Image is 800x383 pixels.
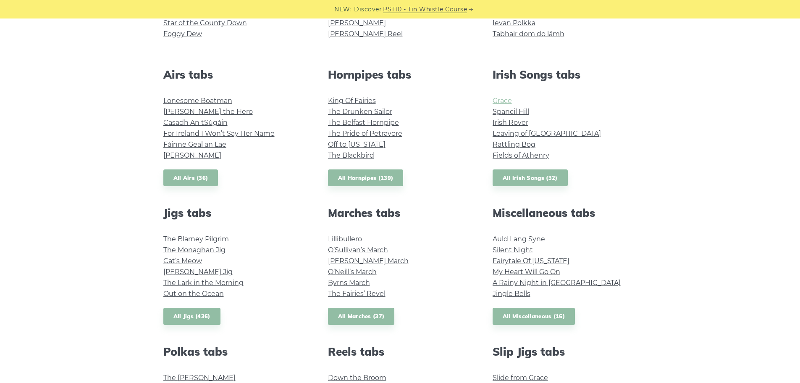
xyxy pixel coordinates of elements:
a: Fields of Athenry [493,151,549,159]
a: The Fairies’ Revel [328,290,386,298]
a: Out on the Ocean [163,290,224,298]
a: Casadh An tSúgáin [163,119,228,127]
a: PST10 - Tin Whistle Course [383,5,467,14]
a: All Airs (36) [163,169,218,187]
a: Down the Broom [328,374,386,382]
a: The Belfast Hornpipe [328,119,399,127]
a: [PERSON_NAME] Reel [328,30,403,38]
a: Off to [US_STATE] [328,140,386,148]
h2: Marches tabs [328,206,472,219]
span: Discover [354,5,382,14]
a: A Rainy Night in [GEOGRAPHIC_DATA] [493,279,621,287]
a: The Lark in the Morning [163,279,244,287]
a: The Monaghan Jig [163,246,226,254]
a: Lillibullero [328,235,362,243]
a: The [PERSON_NAME] [163,374,236,382]
a: O’Neill’s March [328,268,377,276]
h2: Miscellaneous tabs [493,206,637,219]
a: The Blackbird [328,151,374,159]
a: [PERSON_NAME] the Hero [163,108,253,116]
a: O’Sullivan’s March [328,246,388,254]
a: Leaving of [GEOGRAPHIC_DATA] [493,129,601,137]
a: Fáinne Geal an Lae [163,140,226,148]
a: Rattling Bog [493,140,535,148]
a: Fairytale Of [US_STATE] [493,257,569,265]
h2: Polkas tabs [163,345,308,358]
a: The Blarney Pilgrim [163,235,229,243]
a: Star of the County Down [163,19,247,27]
a: [PERSON_NAME] [163,151,221,159]
a: All Hornpipes (139) [328,169,404,187]
a: Byrns March [328,279,370,287]
h2: Airs tabs [163,68,308,81]
a: Grace [493,97,512,105]
a: Jingle Bells [493,290,530,298]
h2: Irish Songs tabs [493,68,637,81]
a: [PERSON_NAME] [328,19,386,27]
a: For Ireland I Won’t Say Her Name [163,129,275,137]
a: Foggy Dew [163,30,202,38]
a: Lonesome Boatman [163,97,232,105]
a: The Pride of Petravore [328,129,402,137]
a: All Miscellaneous (16) [493,308,575,325]
a: Ievan Polkka [493,19,535,27]
a: Silent Night [493,246,533,254]
a: Irish Rover [493,119,528,127]
a: King Of Fairies [328,97,376,105]
a: My Heart Will Go On [493,268,560,276]
a: All Jigs (436) [163,308,220,325]
a: All Marches (37) [328,308,395,325]
h2: Jigs tabs [163,206,308,219]
h2: Slip Jigs tabs [493,345,637,358]
a: All Irish Songs (32) [493,169,568,187]
a: Cat’s Meow [163,257,202,265]
a: Slide from Grace [493,374,548,382]
a: [PERSON_NAME] March [328,257,409,265]
span: NEW: [334,5,351,14]
h2: Hornpipes tabs [328,68,472,81]
a: Auld Lang Syne [493,235,545,243]
h2: Reels tabs [328,345,472,358]
a: Spancil Hill [493,108,529,116]
a: Tabhair dom do lámh [493,30,564,38]
a: The Drunken Sailor [328,108,392,116]
a: [PERSON_NAME] Jig [163,268,233,276]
